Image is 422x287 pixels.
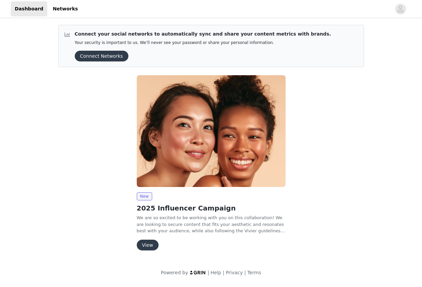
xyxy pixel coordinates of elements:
a: View [137,243,159,248]
img: Vivier [137,75,286,187]
a: Privacy [226,270,243,275]
p: Connect your social networks to automatically sync and share your content metrics with brands. [75,31,331,38]
a: Help [210,270,221,275]
button: View [137,240,159,250]
p: We are so excited to be working with you on this collaboration! We are looking to secure content ... [137,214,286,234]
h2: 2025 Influencer Campaign [137,203,286,213]
span: New [137,192,152,200]
span: | [207,270,209,275]
div: avatar [397,4,404,14]
button: Connect Networks [75,51,128,61]
a: Networks [49,1,82,16]
span: Powered by [161,270,188,275]
a: Terms [247,270,261,275]
span: | [223,270,224,275]
p: Your security is important to us. We’ll never see your password or share your personal information. [75,40,331,45]
a: Dashboard [11,1,47,16]
span: | [244,270,246,275]
img: logo [189,270,206,275]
